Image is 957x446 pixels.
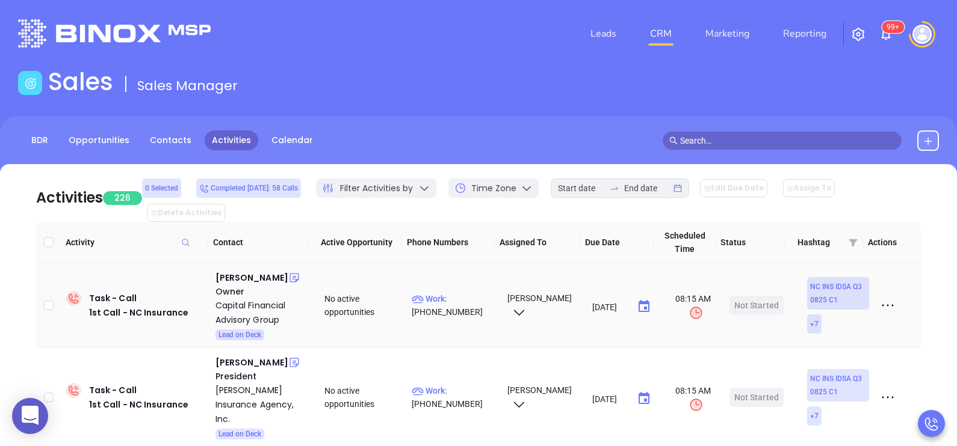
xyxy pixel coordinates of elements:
[879,27,893,41] img: iconNotification
[24,130,55,150] a: BDR
[700,179,767,197] button: Edit Due Date
[218,427,261,441] span: Lead on Deck
[667,292,720,320] span: 08:15 AM
[412,386,447,396] span: Work :
[882,21,904,33] sup: 110
[61,130,137,150] a: Opportunities
[218,328,261,341] span: Lead on Deck
[667,384,720,412] span: 08:15 AM
[810,409,819,423] span: + 7
[632,295,656,319] button: Choose date, selected date is Sep 9, 2025
[103,191,142,205] span: 226
[264,130,320,150] a: Calendar
[810,317,819,331] span: + 7
[680,134,896,147] input: Search…
[495,222,580,263] th: Assigned To
[48,67,113,96] h1: Sales
[143,130,199,150] a: Contacts
[412,294,447,304] span: Work :
[645,22,677,46] a: CRM
[592,393,627,405] input: MM/DD/YYYY
[912,25,932,44] img: user
[412,384,497,411] p: [PHONE_NUMBER]
[778,22,831,46] a: Reporting
[18,19,211,47] img: logo
[215,383,308,426] a: [PERSON_NAME] Insurance Agency, Inc.
[797,236,843,249] span: Hashtag
[610,183,619,193] span: swap-right
[324,292,402,319] div: No active opportunities
[610,183,619,193] span: to
[412,292,497,319] p: [PHONE_NUMBER]
[402,222,495,263] th: Phone Numbers
[215,285,308,298] div: Owner
[215,370,308,383] div: President
[669,136,678,145] span: search
[89,383,188,412] div: Task - Call
[701,22,754,46] a: Marketing
[36,187,103,209] div: Activities
[624,182,671,195] input: End date
[215,298,308,327] a: Capital Financial Advisory Group
[810,372,866,399] span: NC INS IDSA Q3 0825 C1
[208,222,309,263] th: Contact
[506,385,572,408] span: [PERSON_NAME]
[580,222,654,263] th: Due Date
[586,22,621,46] a: Leads
[783,179,835,197] button: Assign To
[654,222,716,263] th: Scheduled Time
[89,305,188,320] div: 1st Call - NC Insurance
[147,204,225,222] button: Delete Activities
[734,388,779,407] div: Not Started
[592,301,627,313] input: MM/DD/YYYY
[716,222,785,263] th: Status
[309,222,401,263] th: Active Opportunity
[632,386,656,411] button: Choose date, selected date is Sep 9, 2025
[199,182,298,195] span: Completed [DATE]: 58 Calls
[145,182,178,195] span: 0 Selected
[215,270,288,285] div: [PERSON_NAME]
[137,76,238,95] span: Sales Manager
[215,355,288,370] div: [PERSON_NAME]
[506,293,572,316] span: [PERSON_NAME]
[340,182,413,195] span: Filter Activities by
[66,236,203,249] span: Activity
[851,27,866,41] img: iconSetting
[863,222,909,263] th: Actions
[810,280,866,307] span: NC INS IDSA Q3 0825 C1
[89,291,188,320] div: Task - Call
[734,296,779,315] div: Not Started
[558,182,605,195] input: Start date
[89,397,188,412] div: 1st Call - NC Insurance
[471,182,516,195] span: Time Zone
[324,384,402,411] div: No active opportunities
[205,130,258,150] a: Activities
